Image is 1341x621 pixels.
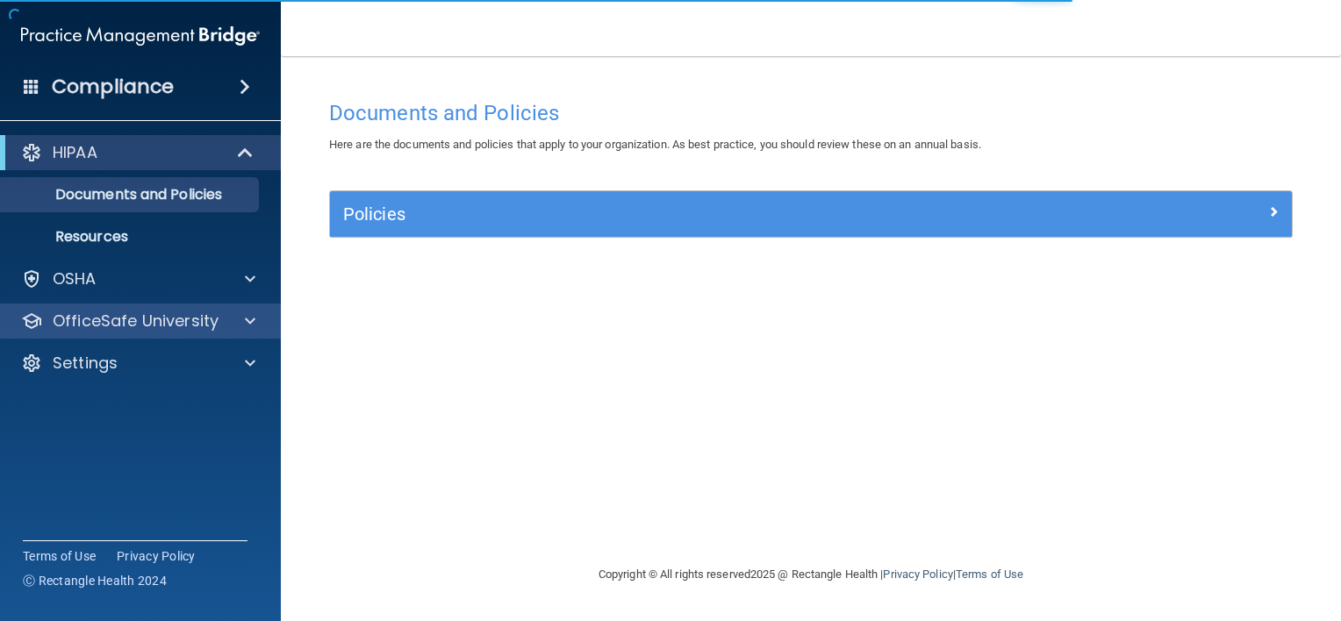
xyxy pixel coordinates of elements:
[23,572,167,589] span: Ⓒ Rectangle Health 2024
[117,547,196,565] a: Privacy Policy
[21,310,255,332] a: OfficeSafe University
[21,142,255,163] a: HIPAA
[53,268,97,289] p: OSHA
[21,268,255,289] a: OSHA
[329,138,981,151] span: Here are the documents and policies that apply to your organization. As best practice, you should...
[21,18,260,54] img: PMB logo
[23,547,96,565] a: Terms of Use
[21,353,255,374] a: Settings
[329,102,1293,125] h4: Documents and Policies
[53,310,219,332] p: OfficeSafe University
[883,567,952,581] a: Privacy Policy
[11,186,251,203] p: Documents and Policies
[52,75,174,99] h4: Compliance
[956,567,1023,581] a: Terms of Use
[343,204,1038,224] h5: Policies
[491,546,1131,603] div: Copyright © All rights reserved 2025 @ Rectangle Health | |
[53,353,118,374] p: Settings
[11,228,251,246] p: Resources
[343,200,1279,228] a: Policies
[53,142,97,163] p: HIPAA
